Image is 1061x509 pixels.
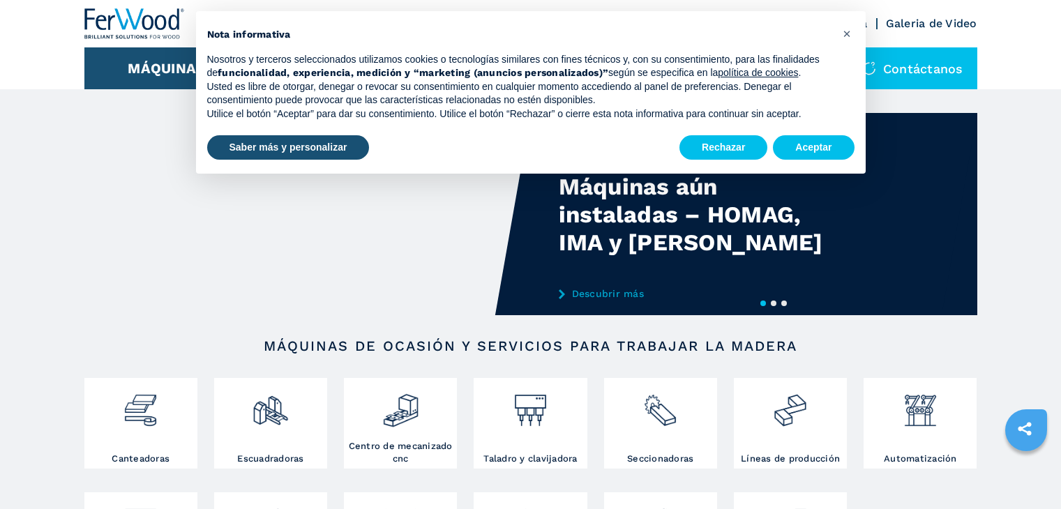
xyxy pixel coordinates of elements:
img: squadratrici_2.png [252,381,289,429]
p: Utilice el botón “Aceptar” para dar su consentimiento. Utilice el botón “Rechazar” o cierre esta ... [207,107,832,121]
img: linee_di_produzione_2.png [772,381,808,429]
video: Your browser does not support the video tag. [84,113,531,315]
h3: Taladro y clavijadora [483,453,577,465]
img: bordatrici_1.png [122,381,159,429]
button: Aceptar [773,135,854,160]
h3: Canteadoras [112,453,170,465]
button: Saber más y personalizar [207,135,370,160]
p: Usted es libre de otorgar, denegar o revocar su consentimiento en cualquier momento accediendo al... [207,80,832,107]
a: Canteadoras [84,378,197,469]
a: Seccionadoras [604,378,717,469]
img: foratrici_inseritrici_2.png [512,381,549,429]
a: Galeria de Video [886,17,977,30]
img: Ferwood [84,8,185,39]
img: automazione.png [902,381,939,429]
h2: Nota informativa [207,28,832,42]
a: Líneas de producción [734,378,847,469]
a: Descubrir más [559,288,832,299]
button: 2 [771,301,776,306]
button: 1 [760,301,766,306]
a: Taladro y clavijadora [474,378,587,469]
iframe: Chat [1002,446,1051,499]
img: centro_di_lavoro_cnc_2.png [382,381,419,429]
a: Centro de mecanizado cnc [344,378,457,469]
button: 3 [781,301,787,306]
div: Contáctanos [848,47,977,89]
h2: Máquinas de ocasión y servicios para trabajar la madera [129,337,933,354]
button: Rechazar [679,135,767,160]
h3: Automatización [884,453,957,465]
button: Cerrar esta nota informativa [836,22,859,45]
h3: Seccionadoras [627,453,693,465]
h3: Líneas de producción [741,453,840,465]
a: sharethis [1007,411,1042,446]
img: sezionatrici_2.png [642,381,679,429]
h3: Centro de mecanizado cnc [347,440,453,465]
span: × [843,25,851,42]
a: Automatización [864,378,977,469]
button: Máquinas [128,60,205,77]
a: política de cookies [718,67,798,78]
p: Nosotros y terceros seleccionados utilizamos cookies o tecnologías similares con fines técnicos y... [207,53,832,80]
h3: Escuadradoras [237,453,303,465]
strong: funcionalidad, experiencia, medición y “marketing (anuncios personalizados)” [218,67,608,78]
a: Escuadradoras [214,378,327,469]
